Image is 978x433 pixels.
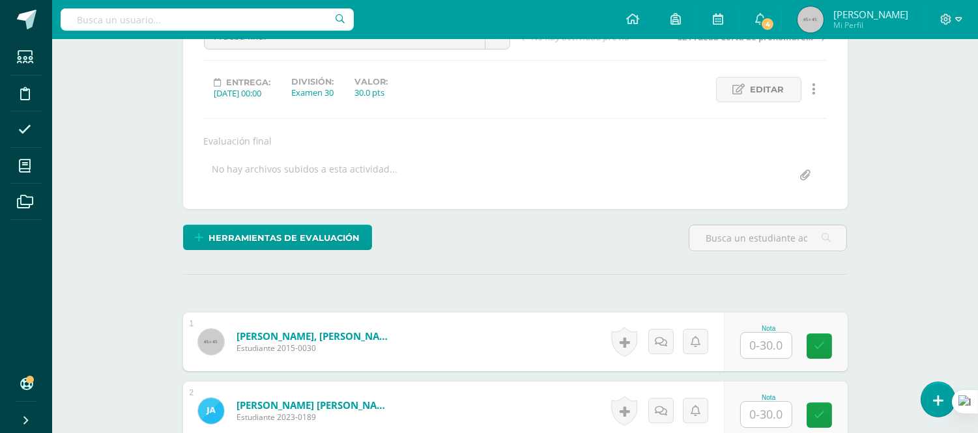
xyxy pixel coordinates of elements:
[237,342,393,354] span: Estudiante 2015-0030
[237,398,393,412] a: [PERSON_NAME] [PERSON_NAME]
[833,20,908,31] span: Mi Perfil
[214,87,271,99] div: [DATE] 00:00
[183,225,372,250] a: Herramientas de evaluación
[689,225,846,251] input: Busca un estudiante aquí...
[198,329,224,355] img: 45x45
[198,398,224,424] img: 696d525a3b111c868094fcb78ff19237.png
[741,402,792,427] input: 0-30.0
[209,226,360,250] span: Herramientas de evaluación
[760,17,775,31] span: 4
[237,329,393,342] a: [PERSON_NAME], [PERSON_NAME]
[292,87,334,98] div: Examen 30
[741,333,792,358] input: 0-30.0
[199,135,832,147] div: Evaluación final
[740,325,798,332] div: Nota
[798,7,824,33] img: 45x45
[740,394,798,401] div: Nota
[61,8,354,31] input: Busca un usuario...
[833,8,908,21] span: [PERSON_NAME]
[212,163,398,188] div: No hay archivos subidos a esta actividad...
[355,87,388,98] div: 30.0 pts
[227,77,271,87] span: Entrega:
[751,77,784,102] span: Editar
[237,412,393,423] span: Estudiante 2023-0189
[292,77,334,87] label: División:
[355,77,388,87] label: Valor:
